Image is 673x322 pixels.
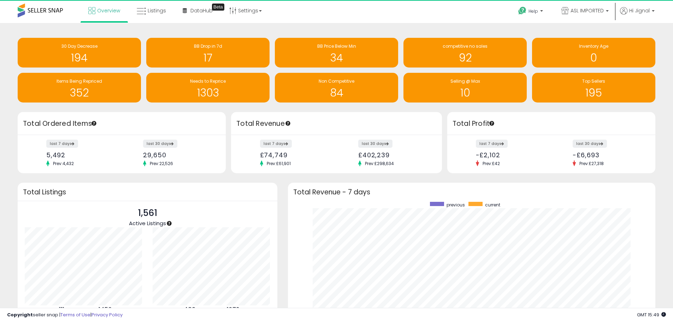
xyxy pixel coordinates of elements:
span: Items Being Repriced [57,78,102,84]
h1: 194 [21,52,137,64]
span: 2025-10-9 15:49 GMT [637,311,666,318]
a: Items Being Repriced 352 [18,73,141,103]
h1: 0 [536,52,652,64]
a: Terms of Use [60,311,90,318]
b: 489 [184,305,196,314]
label: last 7 days [476,140,508,148]
div: £74,749 [260,151,331,159]
span: Hi Jignal [629,7,650,14]
h3: Total Ordered Items [23,119,220,129]
h1: 1303 [150,87,266,99]
h3: Total Profit [453,119,650,129]
span: ASL IMPORTED [571,7,604,14]
b: 1450 [99,305,112,314]
span: Prev: £298,634 [361,160,397,166]
a: Needs to Reprice 1303 [146,73,270,103]
span: Selling @ Max [450,78,480,84]
a: Top Sellers 195 [532,73,655,103]
div: Tooltip anchor [285,120,291,127]
span: Prev: £42 [479,160,503,166]
p: 1,561 [129,206,166,220]
label: last 7 days [46,140,78,148]
span: current [485,202,500,208]
span: Top Sellers [582,78,605,84]
span: DataHub [190,7,213,14]
span: competitive no sales [443,43,488,49]
div: 5,492 [46,151,117,159]
div: -£6,693 [573,151,643,159]
div: -£2,102 [476,151,546,159]
div: Tooltip anchor [91,120,97,127]
a: BB Drop in 7d 17 [146,38,270,68]
a: Non Competitive 84 [275,73,398,103]
h1: 34 [278,52,395,64]
h1: 352 [21,87,137,99]
span: Prev: 22,526 [146,160,177,166]
div: Tooltip anchor [166,220,172,227]
a: competitive no sales 92 [403,38,527,68]
h3: Total Revenue - 7 days [293,189,650,195]
h3: Total Revenue [236,119,437,129]
div: Tooltip anchor [212,4,224,11]
b: 111 [59,305,64,314]
h1: 195 [536,87,652,99]
div: £402,239 [358,151,430,159]
span: Non Competitive [319,78,354,84]
span: 30 Day Decrease [61,43,98,49]
h1: 84 [278,87,395,99]
span: Listings [148,7,166,14]
span: Prev: £27,318 [576,160,607,166]
h1: 10 [407,87,523,99]
h1: 92 [407,52,523,64]
strong: Copyright [7,311,33,318]
span: Help [529,8,538,14]
a: Selling @ Max 10 [403,73,527,103]
h1: 17 [150,52,266,64]
label: last 30 days [143,140,177,148]
label: last 30 days [358,140,392,148]
div: seller snap | | [7,312,123,318]
div: Tooltip anchor [489,120,495,127]
span: Prev: 4,432 [49,160,77,166]
span: Needs to Reprice [190,78,226,84]
span: previous [447,202,465,208]
span: Active Listings [129,219,166,227]
a: Hi Jignal [620,7,655,23]
i: Get Help [518,6,527,15]
a: 30 Day Decrease 194 [18,38,141,68]
a: Privacy Policy [91,311,123,318]
label: last 30 days [573,140,607,148]
label: last 7 days [260,140,292,148]
a: BB Price Below Min 34 [275,38,398,68]
span: Inventory Age [579,43,608,49]
span: Overview [97,7,120,14]
span: BB Drop in 7d [194,43,222,49]
div: 29,650 [143,151,213,159]
b: 1072 [227,305,240,314]
span: Prev: £61,901 [263,160,294,166]
span: BB Price Below Min [317,43,356,49]
a: Help [513,1,550,23]
h3: Total Listings [23,189,272,195]
a: Inventory Age 0 [532,38,655,68]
